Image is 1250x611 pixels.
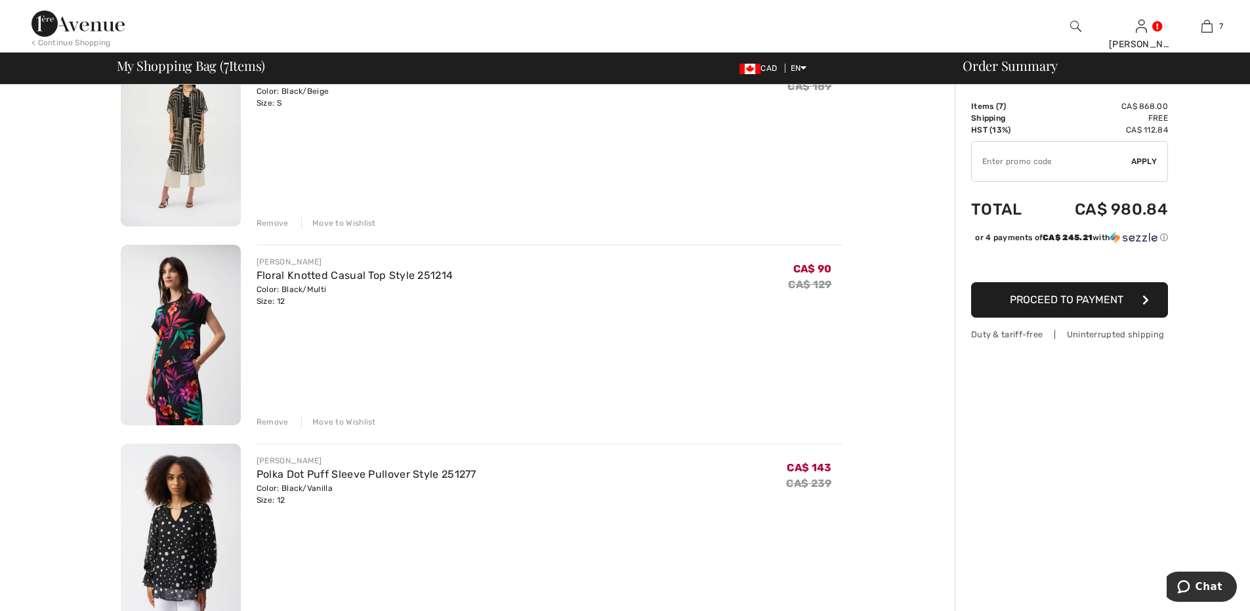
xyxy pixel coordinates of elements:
[1219,20,1223,32] span: 7
[971,124,1041,136] td: HST (13%)
[224,56,229,73] span: 7
[740,64,782,73] span: CAD
[257,269,453,282] a: Floral Knotted Casual Top Style 251214
[257,256,453,268] div: [PERSON_NAME]
[971,112,1041,124] td: Shipping
[788,278,831,291] s: CA$ 129
[1136,18,1147,34] img: My Info
[1043,233,1093,242] span: CA$ 245.21
[1041,100,1168,112] td: CA$ 868.00
[975,232,1168,243] div: or 4 payments of with
[971,232,1168,248] div: or 4 payments ofCA$ 245.21withSezzle Click to learn more about Sezzle
[257,284,453,307] div: Color: Black/Multi Size: 12
[257,482,476,506] div: Color: Black/Vanilla Size: 12
[121,245,241,425] img: Floral Knotted Casual Top Style 251214
[1070,18,1081,34] img: search the website
[257,416,289,428] div: Remove
[1041,124,1168,136] td: CA$ 112.84
[31,37,111,49] div: < Continue Shopping
[117,59,266,72] span: My Shopping Bag ( Items)
[793,263,832,275] span: CA$ 90
[787,80,831,93] s: CA$ 189
[971,328,1168,341] div: Duty & tariff-free | Uninterrupted shipping
[1201,18,1213,34] img: My Bag
[31,11,125,37] img: 1ère Avenue
[301,217,376,229] div: Move to Wishlist
[1109,37,1173,51] div: [PERSON_NAME]
[121,47,241,227] img: Chic Sheer Buttoned Top Style 252934
[1041,112,1168,124] td: Free
[971,100,1041,112] td: Items ( )
[301,416,376,428] div: Move to Wishlist
[1175,18,1239,34] a: 7
[971,282,1168,318] button: Proceed to Payment
[1010,293,1123,306] span: Proceed to Payment
[787,461,831,474] span: CA$ 143
[791,64,807,73] span: EN
[786,477,831,490] s: CA$ 239
[1167,572,1237,604] iframe: Opens a widget where you can chat to one of our agents
[947,59,1242,72] div: Order Summary
[257,85,454,109] div: Color: Black/Beige Size: S
[972,142,1131,181] input: Promo code
[1041,187,1168,232] td: CA$ 980.84
[971,187,1041,232] td: Total
[257,455,476,467] div: [PERSON_NAME]
[740,64,760,74] img: Canadian Dollar
[1131,156,1157,167] span: Apply
[1110,232,1157,243] img: Sezzle
[971,248,1168,278] iframe: PayPal-paypal
[999,102,1003,111] span: 7
[257,217,289,229] div: Remove
[1136,20,1147,32] a: Sign In
[257,468,476,480] a: Polka Dot Puff Sleeve Pullover Style 251277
